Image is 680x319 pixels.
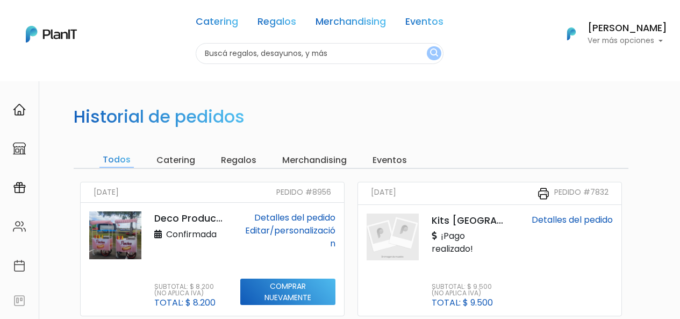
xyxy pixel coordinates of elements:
img: people-662611757002400ad9ed0e3c099ab2801c6687ba6c219adb57efc949bc21e19d.svg [13,220,26,233]
p: Subtotal: $ 9.500 [432,283,493,290]
input: Todos [99,153,134,168]
a: Eventos [405,17,443,30]
p: ¡Pago realizado! [432,230,505,256]
input: Buscá regalos, desayunos, y más [196,43,443,64]
p: Kits [GEOGRAPHIC_DATA] [432,214,505,228]
h2: Historial de pedidos [74,107,245,127]
img: PlanIt Logo [560,22,583,46]
small: [DATE] [94,187,119,198]
a: Detalles del pedido [254,211,335,224]
img: thumb_Captura_de_pantalla_2025-05-05_113950.png [89,211,141,259]
input: Merchandising [279,153,350,168]
h6: [PERSON_NAME] [588,24,667,33]
a: Catering [196,17,238,30]
input: Catering [153,153,198,168]
img: planit_placeholder-9427b205c7ae5e9bf800e9d23d5b17a34c4c1a44177066c4629bad40f2d9547d.png [367,214,419,260]
a: Merchandising [316,17,386,30]
img: printer-31133f7acbd7ec30ea1ab4a3b6864c9b5ed483bd8d1a339becc4798053a55bbc.svg [537,187,550,200]
small: Pedido #7832 [554,187,609,200]
input: Eventos [369,153,410,168]
p: Total: $ 8.200 [154,299,216,307]
small: Pedido #8956 [276,187,331,198]
p: Subtotal: $ 8.200 [154,283,216,290]
p: Deco Producciones [154,211,228,225]
p: Total: $ 9.500 [432,299,493,307]
a: Editar/personalización [245,224,335,250]
p: Confirmada [154,228,217,241]
p: (No aplica IVA) [154,290,216,296]
img: search_button-432b6d5273f82d61273b3651a40e1bd1b912527efae98b1b7a1b2c0702e16a8d.svg [430,48,438,59]
p: Ver más opciones [588,37,667,45]
img: home-e721727adea9d79c4d83392d1f703f7f8bce08238fde08b1acbfd93340b81755.svg [13,103,26,116]
input: Regalos [218,153,260,168]
button: PlanIt Logo [PERSON_NAME] Ver más opciones [553,20,667,48]
p: (No aplica IVA) [432,290,493,296]
img: marketplace-4ceaa7011d94191e9ded77b95e3339b90024bf715f7c57f8cf31f2d8c509eaba.svg [13,142,26,155]
a: Regalos [257,17,296,30]
input: Comprar nuevamente [240,279,335,306]
img: feedback-78b5a0c8f98aac82b08bfc38622c3050aee476f2c9584af64705fc4e61158814.svg [13,294,26,307]
img: calendar-87d922413cdce8b2cf7b7f5f62616a5cf9e4887200fb71536465627b3292af00.svg [13,259,26,272]
img: campaigns-02234683943229c281be62815700db0a1741e53638e28bf9629b52c665b00959.svg [13,181,26,194]
a: Detalles del pedido [532,214,613,226]
small: [DATE] [371,187,396,200]
img: PlanIt Logo [26,26,77,42]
